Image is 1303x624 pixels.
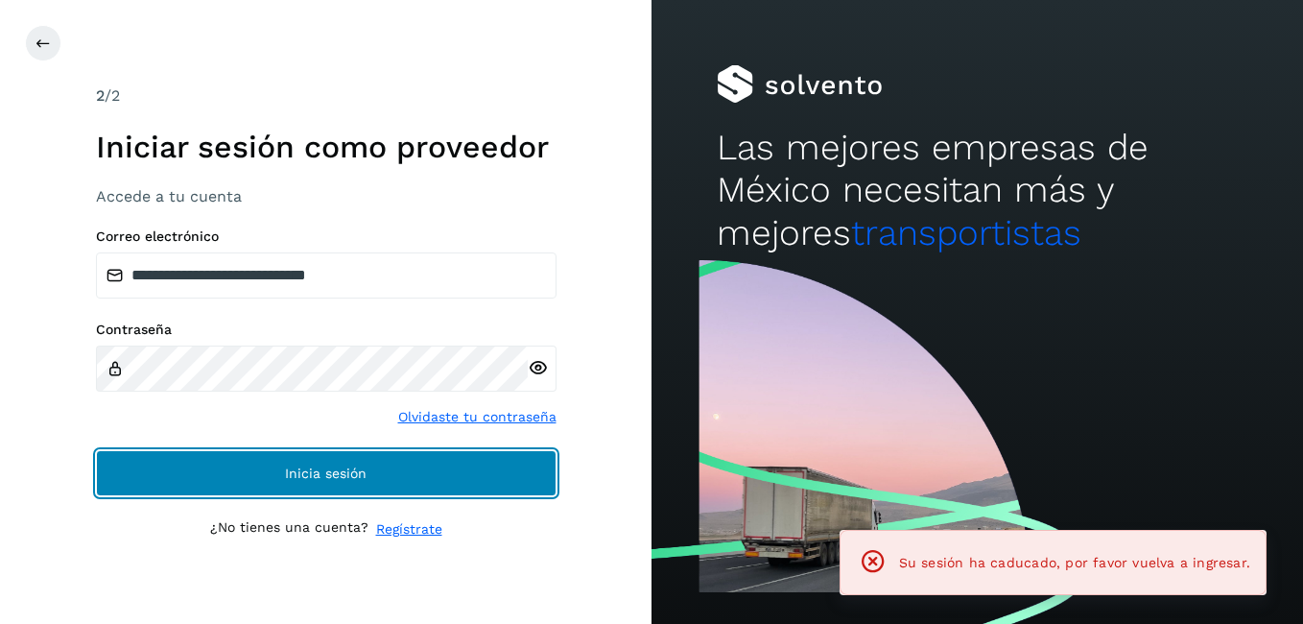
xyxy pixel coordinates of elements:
span: Su sesión ha caducado, por favor vuelva a ingresar. [899,555,1250,570]
label: Correo electrónico [96,228,557,245]
button: Inicia sesión [96,450,557,496]
div: /2 [96,84,557,108]
span: transportistas [851,212,1081,253]
label: Contraseña [96,322,557,338]
span: 2 [96,86,105,105]
a: Olvidaste tu contraseña [398,407,557,427]
span: Inicia sesión [285,467,367,480]
h2: Las mejores empresas de México necesitan más y mejores [717,127,1238,254]
h3: Accede a tu cuenta [96,187,557,205]
h1: Iniciar sesión como proveedor [96,129,557,165]
a: Regístrate [376,519,442,540]
p: ¿No tienes una cuenta? [210,519,368,540]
